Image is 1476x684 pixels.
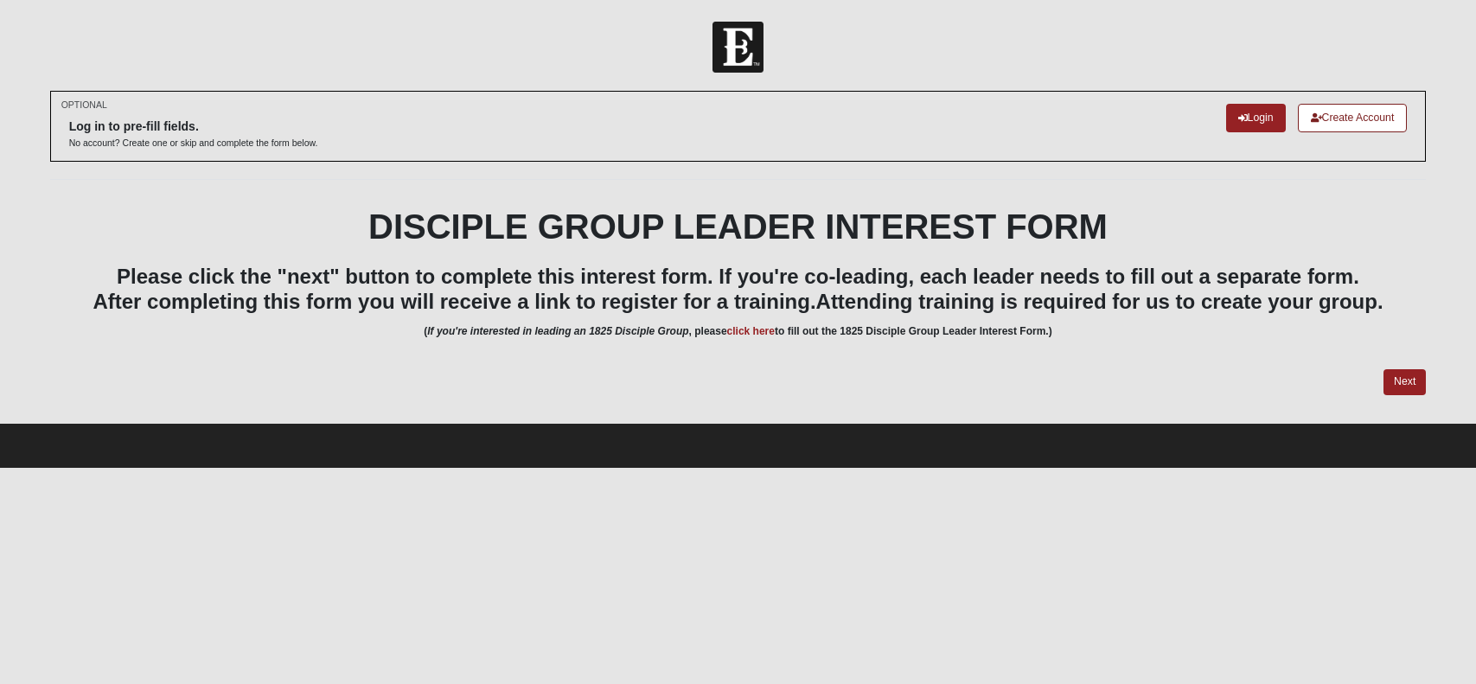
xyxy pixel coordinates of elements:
[69,137,318,150] p: No account? Create one or skip and complete the form below.
[1226,104,1286,132] a: Login
[69,119,318,134] h6: Log in to pre-fill fields.
[427,325,688,337] i: If you're interested in leading an 1825 Disciple Group
[50,265,1427,315] h3: Please click the "next" button to complete this interest form. If you're co-leading, each leader ...
[50,325,1427,337] h6: ( , please to fill out the 1825 Disciple Group Leader Interest Form.)
[1298,104,1408,132] a: Create Account
[712,22,764,73] img: Church of Eleven22 Logo
[1383,369,1426,394] a: Next
[368,208,1108,246] b: DISCIPLE GROUP LEADER INTEREST FORM
[727,325,775,337] a: click here
[816,290,1383,313] span: Attending training is required for us to create your group.
[61,99,107,112] small: OPTIONAL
